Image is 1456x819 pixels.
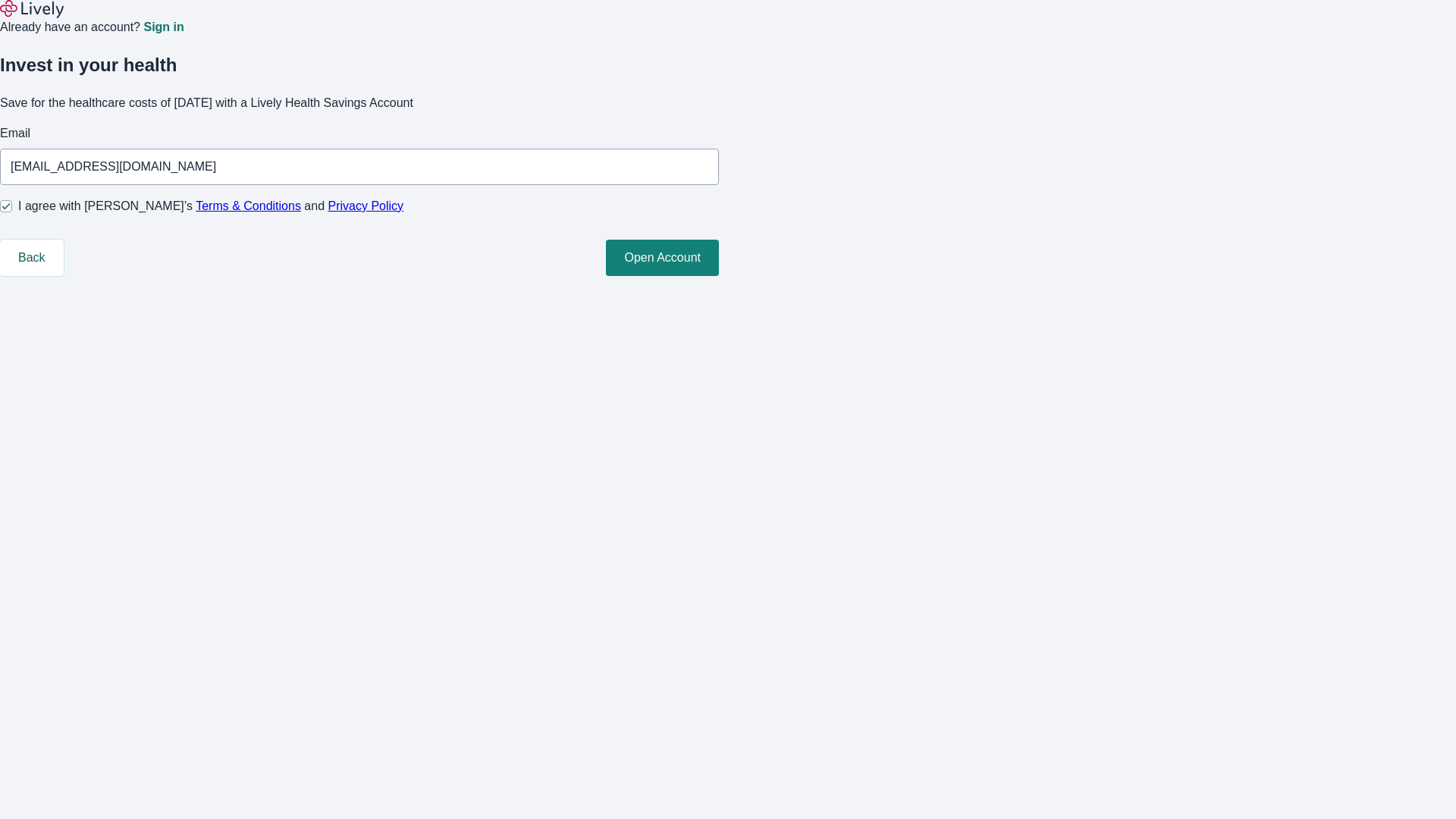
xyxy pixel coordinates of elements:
a: Terms & Conditions [196,199,301,212]
a: Sign in [143,21,184,33]
button: Open Account [606,240,719,276]
a: Privacy Policy [328,199,404,212]
span: I agree with [PERSON_NAME]’s and [18,197,403,215]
